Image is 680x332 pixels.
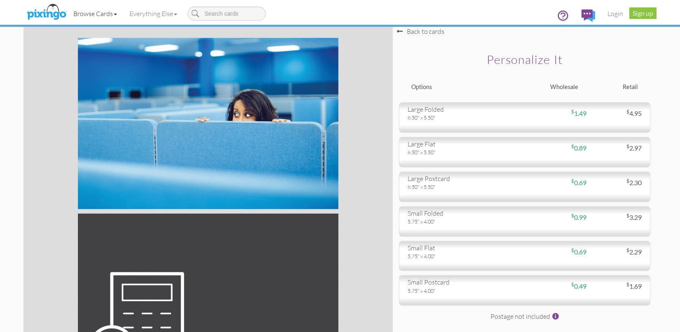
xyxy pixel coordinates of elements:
div: Postage not included [399,312,650,330]
div: small flat [408,243,518,253]
img: comments.svg [582,9,595,22]
sup: $ [626,178,629,184]
div: 1.69 [586,282,648,291]
div: large folded [408,105,518,114]
a: Login [601,3,629,24]
span: 0.49 [571,282,586,290]
sup: $ [626,108,629,115]
img: 20181022-221504-56304dd4-1500.jpg [78,38,338,209]
div: large flat [408,139,518,149]
sup: $ [626,212,629,219]
a: Browse Cards [67,3,123,24]
div: 5.75" x 4.00" [408,287,518,294]
h2: Personalize it [413,53,636,66]
img: pixingo logo [25,2,68,23]
div: 3.29 [586,213,648,222]
sup: $ [571,281,574,287]
sup: $ [571,178,574,184]
div: 8.50" x 5.50" [408,183,518,191]
sup: $ [626,281,629,287]
sup: $ [571,108,574,115]
sup: $ [626,247,629,253]
input: Search cards [188,7,266,21]
div: 8.50" x 5.50" [408,148,518,156]
span: 1.49 [571,109,586,117]
div: Retail [584,83,644,92]
div: 5.75" x 4.00" [408,218,518,225]
span: 0.69 [571,179,586,186]
div: small postcard [408,278,518,287]
div: large postcard [408,174,518,184]
div: 2.29 [586,247,648,257]
sup: $ [571,143,574,149]
span: 0.69 [571,248,586,256]
sup: $ [571,212,574,219]
sup: $ [626,143,629,149]
div: 2.30 [586,178,648,188]
a: Everything Else [123,3,183,24]
div: Options [405,83,525,92]
div: 4.95 [586,109,648,118]
span: 0.99 [571,213,586,221]
a: Sign up [629,7,657,19]
sup: $ [571,247,574,253]
div: Wholesale [525,83,584,92]
div: small folded [408,209,518,218]
div: 8.50" x 5.50" [408,114,518,121]
span: 0.89 [571,144,586,152]
div: 2.97 [586,144,648,153]
div: 5.75" x 4.00" [408,252,518,260]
